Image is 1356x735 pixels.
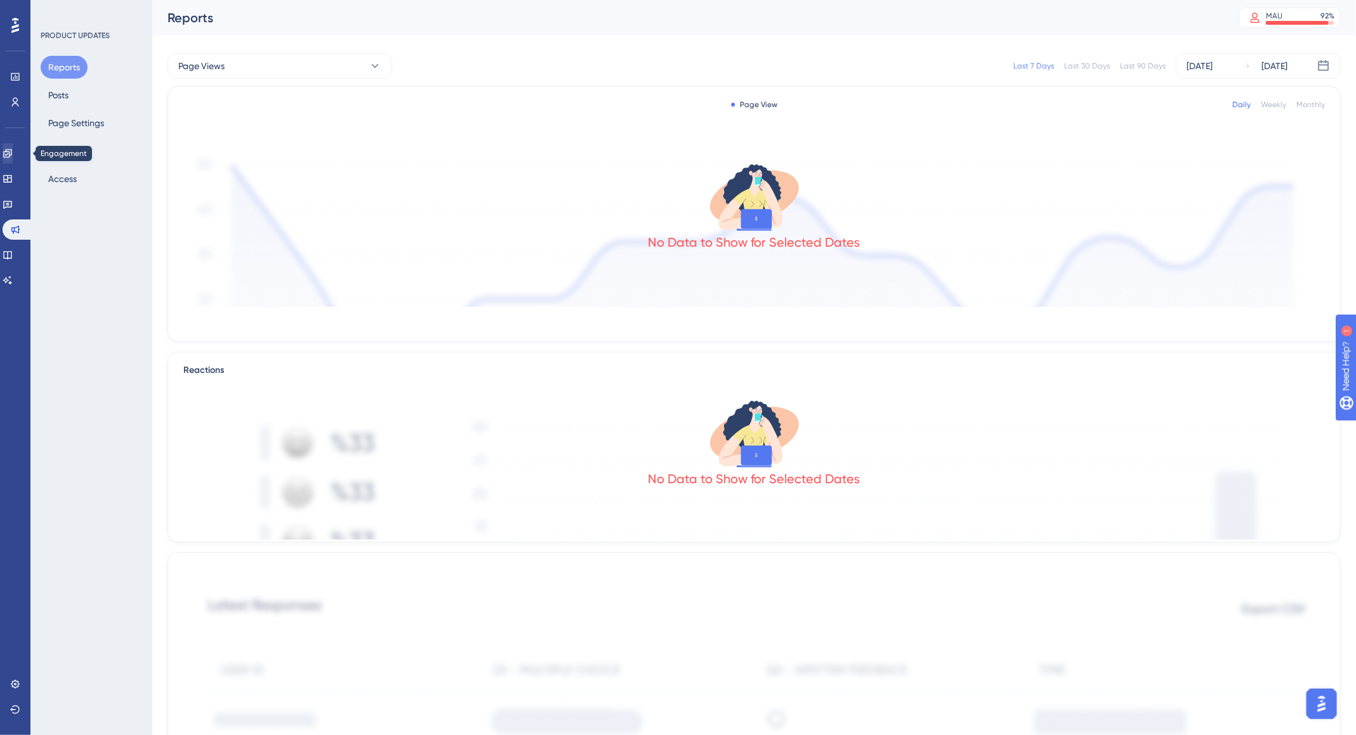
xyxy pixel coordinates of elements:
iframe: UserGuiding AI Assistant Launcher [1303,685,1341,723]
button: Domain [41,140,88,162]
div: Monthly [1296,100,1325,110]
div: Last 7 Days [1013,61,1054,71]
div: No Data to Show for Selected Dates [648,233,860,251]
div: Weekly [1261,100,1286,110]
div: No Data to Show for Selected Dates [648,470,860,488]
div: Reports [168,9,1208,27]
button: Reports [41,56,88,79]
div: PRODUCT UPDATES [41,30,110,41]
div: [DATE] [1261,58,1287,74]
div: Last 90 Days [1120,61,1166,71]
div: MAU [1266,11,1282,21]
div: 1 [88,6,92,16]
div: Reactions [183,363,1325,378]
button: Page Views [168,53,392,79]
div: Last 30 Days [1064,61,1110,71]
span: Need Help? [30,3,79,18]
div: Daily [1232,100,1251,110]
div: [DATE] [1187,58,1213,74]
button: Page Settings [41,112,112,134]
button: Access [41,167,84,190]
span: Page Views [178,58,225,74]
div: 92 % [1320,11,1334,21]
button: Posts [41,84,76,107]
div: Page View [731,100,777,110]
